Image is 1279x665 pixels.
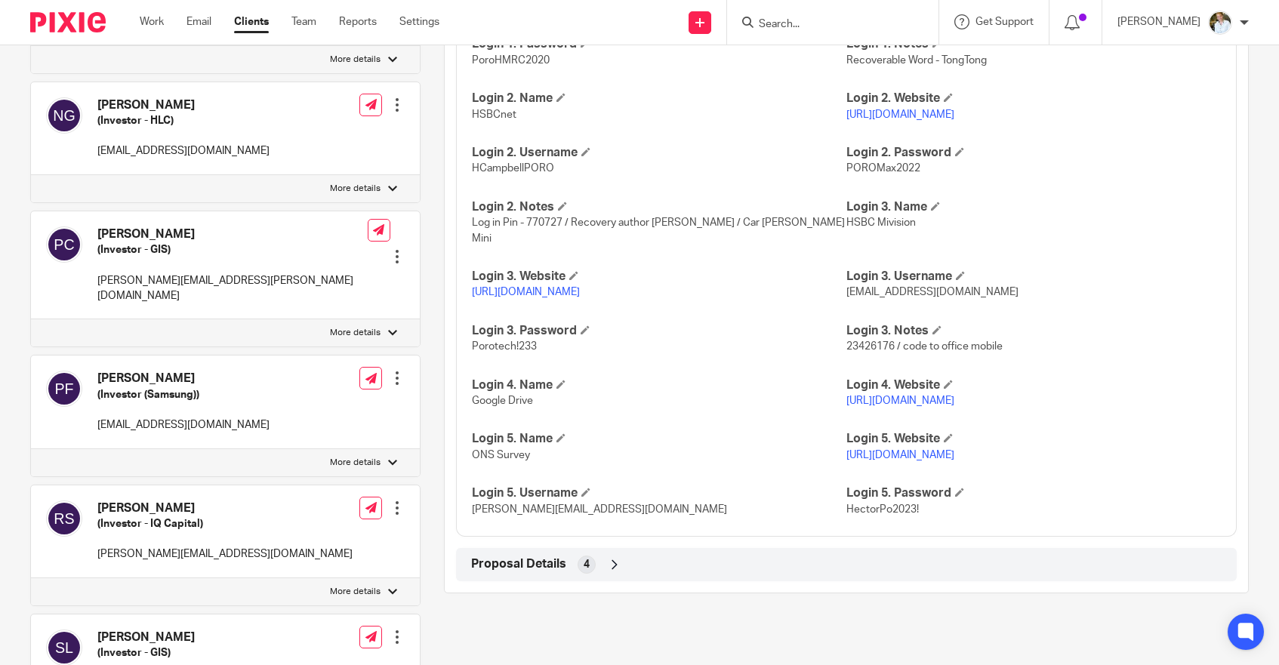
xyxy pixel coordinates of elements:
[471,556,566,572] span: Proposal Details
[234,14,269,29] a: Clients
[97,226,368,242] h4: [PERSON_NAME]
[97,500,353,516] h4: [PERSON_NAME]
[330,586,381,598] p: More details
[97,242,368,257] h5: (Investor - GIS)
[472,450,530,460] span: ONS Survey
[846,323,1221,339] h4: Login 3. Notes
[472,396,533,406] span: Google Drive
[584,557,590,572] span: 4
[472,269,846,285] h4: Login 3. Website
[140,14,164,29] a: Work
[472,91,846,106] h4: Login 2. Name
[97,516,353,531] h5: (Investor - IQ Capital)
[472,199,846,215] h4: Login 2. Notes
[472,431,846,447] h4: Login 5. Name
[846,91,1221,106] h4: Login 2. Website
[97,143,270,159] p: [EMAIL_ADDRESS][DOMAIN_NAME]
[186,14,211,29] a: Email
[846,396,954,406] a: [URL][DOMAIN_NAME]
[97,113,270,128] h5: (Investor - HLC)
[97,630,270,645] h4: [PERSON_NAME]
[46,97,82,134] img: svg%3E
[757,18,893,32] input: Search
[97,645,270,660] h5: (Investor - GIS)
[46,371,82,407] img: svg%3E
[846,450,954,460] a: [URL][DOMAIN_NAME]
[1208,11,1232,35] img: sarah-royle.jpg
[472,287,580,297] a: [URL][DOMAIN_NAME]
[472,217,845,243] span: Log in Pin - 770727 / Recovery author [PERSON_NAME] / Car [PERSON_NAME] Mini
[846,163,920,174] span: POROMax2022
[1117,14,1200,29] p: [PERSON_NAME]
[97,387,270,402] h5: (Investor (Samsung))
[97,546,353,562] p: [PERSON_NAME][EMAIL_ADDRESS][DOMAIN_NAME]
[975,17,1034,27] span: Get Support
[399,14,439,29] a: Settings
[846,504,919,515] span: HectorPo2023!
[97,273,368,304] p: [PERSON_NAME][EMAIL_ADDRESS][PERSON_NAME][DOMAIN_NAME]
[97,371,270,386] h4: [PERSON_NAME]
[472,323,846,339] h4: Login 3. Password
[472,163,554,174] span: HCampbellPORO
[339,14,377,29] a: Reports
[97,417,270,433] p: [EMAIL_ADDRESS][DOMAIN_NAME]
[846,485,1221,501] h4: Login 5. Password
[846,377,1221,393] h4: Login 4. Website
[846,287,1019,297] span: [EMAIL_ADDRESS][DOMAIN_NAME]
[846,431,1221,447] h4: Login 5. Website
[472,504,727,515] span: [PERSON_NAME][EMAIL_ADDRESS][DOMAIN_NAME]
[330,183,381,195] p: More details
[472,377,846,393] h4: Login 4. Name
[46,226,82,263] img: svg%3E
[846,269,1221,285] h4: Login 3. Username
[330,327,381,339] p: More details
[846,55,987,66] span: Recoverable Word - TongTong
[846,109,954,120] a: [URL][DOMAIN_NAME]
[846,341,1003,352] span: 23426176 / code to office mobile
[846,199,1221,215] h4: Login 3. Name
[472,341,537,352] span: Porotech!233
[30,12,106,32] img: Pixie
[330,54,381,66] p: More details
[291,14,316,29] a: Team
[846,217,916,228] span: HSBC Mivision
[472,485,846,501] h4: Login 5. Username
[330,457,381,469] p: More details
[846,145,1221,161] h4: Login 2. Password
[472,109,516,120] span: HSBCnet
[472,55,550,66] span: PoroHMRC2020
[472,145,846,161] h4: Login 2. Username
[97,97,270,113] h4: [PERSON_NAME]
[46,500,82,537] img: svg%3E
